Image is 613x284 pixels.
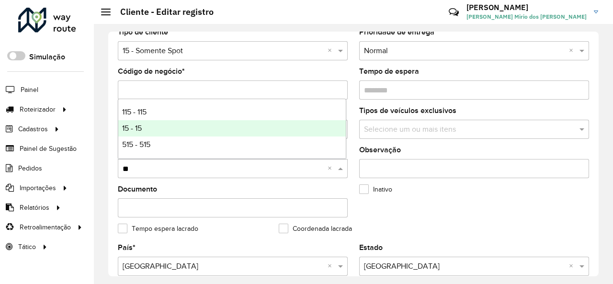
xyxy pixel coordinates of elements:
span: Clear all [328,261,336,272]
span: Retroalimentação [20,222,71,232]
label: Coordenada lacrada [279,224,352,234]
label: Tipos de veículos exclusivos [359,105,456,116]
span: 115 - 115 [122,108,147,116]
label: Tempo espera lacrado [118,224,198,234]
span: Painel de Sugestão [20,144,77,154]
label: Prioridade de entrega [359,26,437,38]
label: Tipo de cliente [118,26,168,38]
span: Importações [20,183,56,193]
span: 515 - 515 [122,140,150,148]
span: Tático [18,242,36,252]
span: Relatórios [20,203,49,213]
h2: Cliente - Editar registro [111,7,214,17]
label: Documento [118,183,157,195]
label: Inativo [359,184,392,194]
span: Clear all [328,163,336,174]
span: Clear all [328,45,336,57]
span: Clear all [569,45,577,57]
span: 15 - 15 [122,124,142,132]
span: [PERSON_NAME] Mirio dos [PERSON_NAME] [466,12,587,21]
span: Roteirizador [20,104,56,114]
label: Observação [359,144,401,156]
span: Cadastros [18,124,48,134]
span: Clear all [569,261,577,272]
label: País [118,242,136,253]
label: Tempo de espera [359,66,419,77]
label: Estado [359,242,383,253]
h3: [PERSON_NAME] [466,3,587,12]
label: Simulação [29,51,65,63]
span: Pedidos [18,163,42,173]
a: Contato Rápido [443,2,464,23]
ng-dropdown-panel: Options list [118,99,346,159]
label: Código de negócio [118,66,185,77]
span: Painel [21,85,38,95]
